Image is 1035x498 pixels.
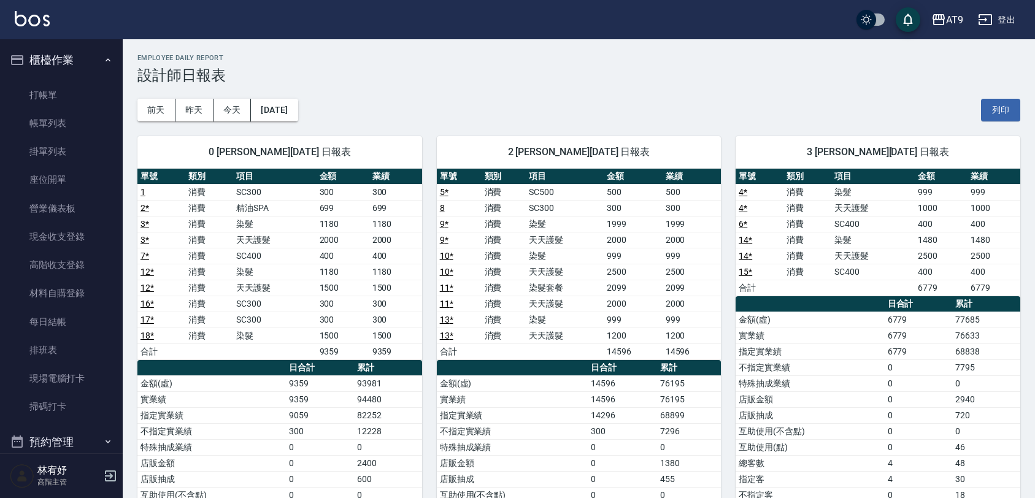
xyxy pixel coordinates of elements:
td: 0 [588,471,657,487]
div: AT9 [946,12,963,28]
td: 999 [604,312,663,328]
td: 82252 [354,407,422,423]
td: 9359 [369,343,422,359]
td: 染髮 [233,264,316,280]
td: 1500 [369,328,422,343]
td: 6779 [915,280,968,296]
th: 日合計 [286,360,354,376]
td: 天天護髮 [526,264,604,280]
th: 累計 [354,360,422,376]
th: 金額 [604,169,663,185]
td: 0 [885,359,953,375]
td: 消費 [185,184,233,200]
h2: Employee Daily Report [137,54,1020,62]
td: 染髮 [831,232,914,248]
td: 500 [663,184,721,200]
td: 2400 [354,455,422,471]
td: 76195 [657,391,721,407]
td: 300 [369,296,422,312]
td: 消費 [482,232,526,248]
td: 2940 [952,391,1020,407]
td: 0 [952,423,1020,439]
td: 720 [952,407,1020,423]
a: 營業儀表板 [5,194,118,223]
td: 消費 [185,264,233,280]
img: Person [10,464,34,488]
th: 類別 [783,169,831,185]
button: 預約管理 [5,426,118,458]
td: 1999 [663,216,721,232]
td: 14596 [588,391,657,407]
td: 2000 [604,232,663,248]
td: 48 [952,455,1020,471]
td: 1180 [369,264,422,280]
a: 座位開單 [5,166,118,194]
button: [DATE] [251,99,298,121]
td: 染髮 [831,184,914,200]
td: 消費 [482,248,526,264]
td: 0 [286,455,354,471]
td: 300 [604,200,663,216]
td: 14296 [588,407,657,423]
a: 高階收支登錄 [5,251,118,279]
span: 3 [PERSON_NAME][DATE] 日報表 [750,146,1006,158]
td: 0 [885,439,953,455]
td: 金額(虛) [736,312,884,328]
td: 消費 [783,264,831,280]
td: 天天護髮 [233,280,316,296]
td: 94480 [354,391,422,407]
td: 天天護髮 [831,200,914,216]
button: 櫃檯作業 [5,44,118,76]
th: 業績 [968,169,1020,185]
td: 2000 [663,296,721,312]
td: 合計 [736,280,783,296]
td: 30 [952,471,1020,487]
td: 1200 [604,328,663,343]
td: 消費 [482,200,526,216]
td: 1000 [915,200,968,216]
td: SC500 [526,184,604,200]
td: 消費 [783,232,831,248]
td: 消費 [482,312,526,328]
th: 類別 [482,169,526,185]
td: 300 [317,312,369,328]
td: 天天護髮 [526,232,604,248]
td: 9359 [286,391,354,407]
td: 店販抽成 [437,471,588,487]
button: 前天 [137,99,175,121]
a: 8 [440,203,445,213]
td: 指定實業績 [137,407,286,423]
td: 14596 [663,343,721,359]
td: 300 [369,312,422,328]
th: 項目 [233,169,316,185]
td: 0 [657,439,721,455]
td: SC300 [233,184,316,200]
td: 消費 [482,264,526,280]
th: 單號 [137,169,185,185]
th: 金額 [915,169,968,185]
td: 300 [286,423,354,439]
td: 2099 [604,280,663,296]
td: 不指定實業績 [736,359,884,375]
th: 項目 [526,169,604,185]
td: 300 [663,200,721,216]
td: 0 [885,375,953,391]
td: 1380 [657,455,721,471]
td: 1999 [604,216,663,232]
td: 77685 [952,312,1020,328]
td: 實業績 [736,328,884,343]
td: 1500 [369,280,422,296]
td: 14596 [588,375,657,391]
td: 特殊抽成業績 [736,375,884,391]
td: 金額(虛) [437,375,588,391]
td: SC400 [831,216,914,232]
td: 實業績 [137,391,286,407]
td: 消費 [185,232,233,248]
td: 消費 [482,328,526,343]
td: 0 [885,407,953,423]
td: 14596 [604,343,663,359]
td: 999 [915,184,968,200]
td: 特殊抽成業績 [137,439,286,455]
th: 業績 [369,169,422,185]
a: 掛單列表 [5,137,118,166]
